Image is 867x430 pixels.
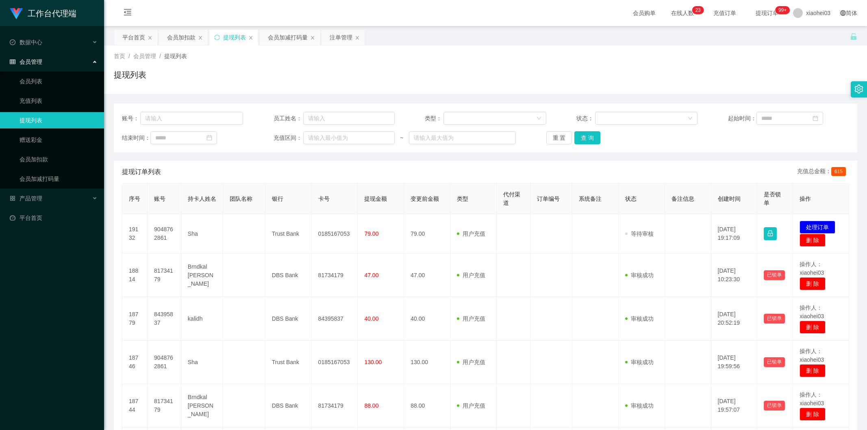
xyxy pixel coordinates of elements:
[364,195,387,202] span: 提现金额
[404,297,450,341] td: 40.00
[265,384,312,428] td: DBS Bank
[625,402,654,409] span: 审核成功
[718,195,741,202] span: 创建时间
[800,195,811,202] span: 操作
[800,234,826,247] button: 删 除
[355,35,360,40] i: 图标: close
[404,214,450,254] td: 79.00
[688,116,693,122] i: 图标: down
[395,134,409,142] span: ~
[10,39,42,46] span: 数据中心
[122,254,148,297] td: 18814
[576,114,595,123] span: 状态：
[274,134,303,142] span: 充值区间：
[764,227,777,240] button: 图标: lock
[114,53,125,59] span: 首页
[800,221,835,234] button: 处理订单
[711,297,758,341] td: [DATE] 20:52:19
[181,384,223,428] td: Brndkal [PERSON_NAME]
[579,195,602,202] span: 系统备注
[159,53,161,59] span: /
[764,357,785,367] button: 已锁单
[20,73,98,89] a: 会员列表
[850,33,857,40] i: 图标: unlock
[709,10,740,16] span: 充值订单
[148,297,181,341] td: 84395837
[698,6,701,14] p: 3
[775,6,790,14] sup: 1026
[330,30,352,45] div: 注单管理
[364,359,382,365] span: 130.00
[800,321,826,334] button: 删 除
[764,191,781,206] span: 是否锁单
[274,114,303,123] span: 员工姓名：
[800,391,824,406] span: 操作人：xiaohei03
[711,254,758,297] td: [DATE] 10:23:30
[537,116,541,122] i: 图标: down
[831,167,846,176] span: 615
[546,131,572,144] button: 重 置
[537,195,560,202] span: 订单编号
[122,114,140,123] span: 账号：
[764,401,785,410] button: 已锁单
[303,112,395,125] input: 请输入
[230,195,252,202] span: 团队名称
[188,195,216,202] span: 持卡人姓名
[214,35,220,40] i: 图标: sync
[457,359,485,365] span: 用户充值
[10,59,42,65] span: 会员管理
[10,195,42,202] span: 产品管理
[181,297,223,341] td: kalidh
[122,134,150,142] span: 结束时间：
[800,304,824,319] span: 操作人：xiaohei03
[312,384,358,428] td: 81734179
[695,6,698,14] p: 2
[692,6,704,14] sup: 23
[10,195,15,201] i: 图标: appstore-o
[122,214,148,254] td: 19132
[181,254,223,297] td: Brndkal [PERSON_NAME]
[425,114,443,123] span: 类型：
[625,272,654,278] span: 审核成功
[10,8,23,20] img: logo.9652507e.png
[800,364,826,377] button: 删 除
[223,30,246,45] div: 提现列表
[854,85,863,93] i: 图标: setting
[764,314,785,324] button: 已锁单
[364,230,378,237] span: 79.00
[303,131,395,144] input: 请输入最小值为
[728,114,756,123] span: 起始时间：
[711,214,758,254] td: [DATE] 19:17:09
[181,341,223,384] td: Sha
[667,10,698,16] span: 在线人数
[198,35,203,40] i: 图标: close
[625,230,654,237] span: 等待审核
[764,270,785,280] button: 已锁单
[268,30,308,45] div: 会员加减打码量
[10,59,15,65] i: 图标: table
[181,214,223,254] td: Sha
[404,254,450,297] td: 47.00
[457,402,485,409] span: 用户充值
[574,131,600,144] button: 查 询
[404,384,450,428] td: 88.00
[800,277,826,290] button: 删 除
[10,210,98,226] a: 图标: dashboard平台首页
[248,35,253,40] i: 图标: close
[20,151,98,167] a: 会员加扣款
[800,261,824,276] span: 操作人：xiaohei03
[800,348,824,363] span: 操作人：xiaohei03
[206,135,212,141] i: 图标: calendar
[148,254,181,297] td: 81734179
[671,195,694,202] span: 备注信息
[148,214,181,254] td: 9048762861
[457,195,468,202] span: 类型
[148,384,181,428] td: 81734179
[122,167,161,177] span: 提现订单列表
[122,30,145,45] div: 平台首页
[813,115,818,121] i: 图标: calendar
[265,214,312,254] td: Trust Bank
[711,384,758,428] td: [DATE] 19:57:07
[404,341,450,384] td: 130.00
[312,254,358,297] td: 81734179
